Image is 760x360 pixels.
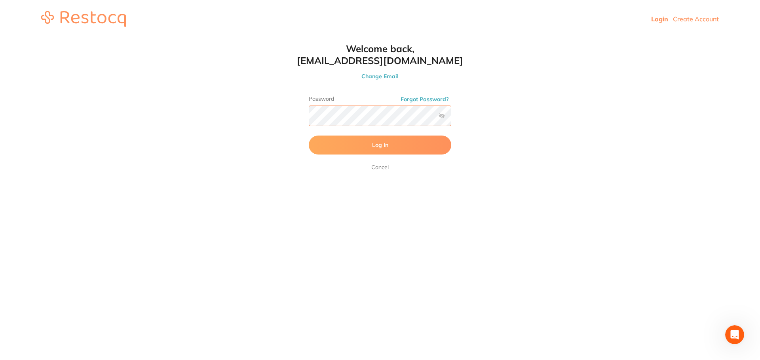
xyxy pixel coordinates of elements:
[372,141,388,149] span: Log In
[309,136,451,155] button: Log In
[673,15,719,23] a: Create Account
[41,11,126,27] img: restocq_logo.svg
[725,325,744,344] iframe: Intercom live chat
[398,96,451,103] button: Forgot Password?
[293,73,467,80] button: Change Email
[293,43,467,66] h1: Welcome back, [EMAIL_ADDRESS][DOMAIN_NAME]
[651,15,668,23] a: Login
[370,162,390,172] a: Cancel
[309,96,451,102] label: Password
